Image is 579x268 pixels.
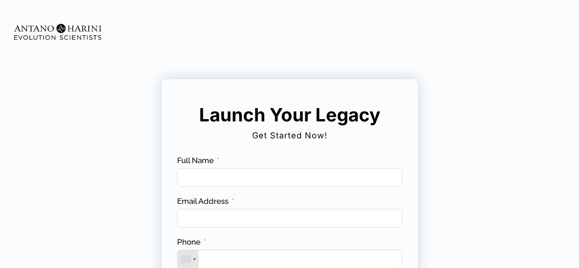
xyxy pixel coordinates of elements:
[177,209,402,228] input: Email Address
[177,237,206,247] label: Phone
[176,127,404,144] h2: Get Started Now!
[177,155,220,166] label: Full Name
[10,19,106,45] img: Evolution-Scientist (2)
[177,196,234,207] label: Email Address
[178,250,199,268] div: Telephone country code
[194,104,385,126] h5: Launch Your Legacy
